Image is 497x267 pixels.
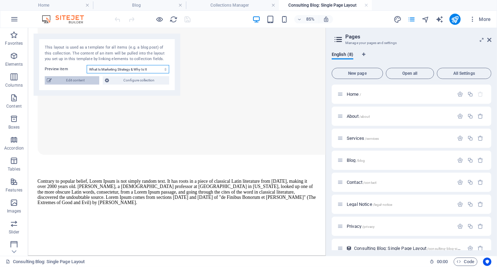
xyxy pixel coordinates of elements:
[363,181,376,185] span: /contact
[332,52,491,65] div: Language Tabs
[5,62,23,67] p: Elements
[347,136,379,141] span: Click to open page
[345,40,477,46] h3: Manage your pages and settings
[45,76,99,85] button: Edit content
[394,15,402,23] i: Design (Ctrl+Alt+Y)
[442,259,443,264] span: :
[9,229,20,235] p: Slider
[467,245,473,251] div: Settings
[422,15,430,23] button: navigator
[430,258,448,266] h6: Session time
[457,135,463,141] div: Settings
[356,159,365,163] span: /blog
[394,15,402,23] button: design
[467,113,473,119] div: Duplicate
[360,93,361,96] span: /
[347,158,365,163] span: Blog
[93,1,186,9] h4: Blog
[466,14,494,25] button: More
[4,145,24,151] p: Accordion
[373,203,392,207] span: /legal-notice
[170,15,178,23] button: reload
[6,187,22,193] p: Features
[347,92,361,97] span: Click to open page
[323,16,329,22] i: On resize automatically adjust zoom level to fit chosen device.
[345,158,454,163] div: Blog/blog
[422,15,430,23] i: Navigator
[170,15,178,23] i: Reload page
[345,180,454,185] div: Contact/contact
[457,258,474,266] span: Code
[408,15,416,23] button: pages
[449,14,461,25] button: publish
[359,115,370,118] span: /about
[347,202,392,207] span: Legal Notice
[469,16,491,23] span: More
[454,258,477,266] button: Code
[332,50,353,60] span: English (8)
[6,103,22,109] p: Content
[478,201,484,207] div: Remove
[345,34,491,40] h2: Pages
[457,157,463,163] div: Settings
[332,68,383,79] button: New page
[111,76,167,85] span: Configure collection
[40,15,93,23] img: Editor Logo
[7,208,21,214] p: Images
[478,223,484,229] div: Remove
[437,68,491,79] button: All Settings
[457,179,463,185] div: Settings
[186,1,279,9] h4: Collections Manager
[345,202,454,207] div: Legal Notice/legal-notice
[156,15,164,23] button: Click here to leave preview mode and continue editing
[294,15,319,23] button: 85%
[45,65,87,73] label: Preview item
[451,15,459,23] i: Publish
[335,71,380,75] span: New page
[478,179,484,185] div: Remove
[362,225,375,229] span: /privacy
[457,91,463,97] div: Settings
[103,76,169,85] button: Configure collection
[6,258,85,266] a: Click to cancel selection. Double-click to open Pages
[345,92,454,96] div: Home/
[347,180,376,185] span: Contact
[435,15,444,23] i: AI Writer
[437,258,448,266] span: 00 00
[389,71,431,75] span: Open all
[5,41,23,46] p: Favorites
[435,15,444,23] button: text_generator
[45,45,169,62] div: This layout is used as a template for all items (e.g. a blog post) of this collection. The conten...
[347,224,375,229] span: Click to open page
[354,246,484,251] span: Consulting Blog: Single Page Layout
[457,201,463,207] div: Settings
[427,247,484,251] span: /consulting-blog-single-page-layout
[5,82,23,88] p: Columns
[305,15,316,23] h6: 85%
[478,113,484,119] div: Remove
[8,124,20,130] p: Boxes
[345,114,454,118] div: About/about
[483,258,491,266] button: Usercentrics
[347,114,370,119] span: About
[352,246,464,251] div: Consulting Blog: Single Page Layout/consulting-blog-single-page-layout
[386,68,434,79] button: Open all
[365,137,379,140] span: /services
[478,135,484,141] div: Remove
[279,1,372,9] h4: Consulting Blog: Single Page Layout
[8,166,20,172] p: Tables
[54,76,97,85] span: Edit content
[345,136,454,140] div: Services/services
[457,113,463,119] div: Settings
[478,157,484,163] div: Remove
[408,15,416,23] i: Pages (Ctrl+Alt+S)
[478,245,484,251] div: Remove
[346,245,352,251] div: This layout is used as a template for all items (e.g. a blog post) of this collection. The conten...
[440,71,488,75] span: All Settings
[345,224,454,229] div: Privacy/privacy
